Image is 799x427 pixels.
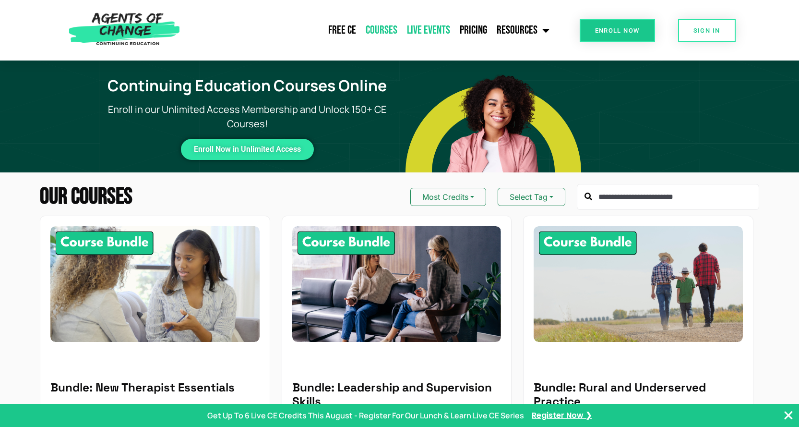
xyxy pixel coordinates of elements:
a: Enroll Now in Unlimited Access [181,139,314,160]
h5: Bundle: Leadership and Supervision Skills [292,380,501,408]
p: Get Up To 6 Live CE Credits This August - Register For Our Lunch & Learn Live CE Series [207,410,524,421]
h5: Bundle: Rural and Underserved Practice [534,380,743,408]
h1: Continuing Education Courses Online [101,76,394,95]
a: SIGN IN [678,19,736,42]
a: Resources [492,18,554,42]
h5: Bundle: New Therapist Essentials [50,380,260,394]
span: Enroll Now [595,27,640,34]
a: Courses [361,18,402,42]
span: SIGN IN [693,27,720,34]
p: Enroll in our Unlimited Access Membership and Unlock 150+ CE Courses! [95,102,399,131]
button: Close Banner [783,410,794,421]
a: Register Now ❯ [532,410,592,421]
button: Most Credits [410,188,486,206]
p: This bundle includes Client Rights and the Code of Ethics, Ethical Considerations with Kids and T... [50,402,260,425]
a: Live Events [402,18,455,42]
nav: Menu [185,18,554,42]
a: Enroll Now [580,19,655,42]
a: Pricing [455,18,492,42]
h2: Our Courses [40,185,132,208]
a: Free CE [323,18,361,42]
img: Rural and Underserved Practice - 8 Credit CE Bundle [534,226,743,342]
span: Enroll Now in Unlimited Access [194,146,301,152]
button: Select Tag [498,188,565,206]
img: Leadership and Supervision Skills - 8 Credit CE Bundle [292,226,501,342]
img: New Therapist Essentials - 10 Credit CE Bundle [50,226,260,342]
